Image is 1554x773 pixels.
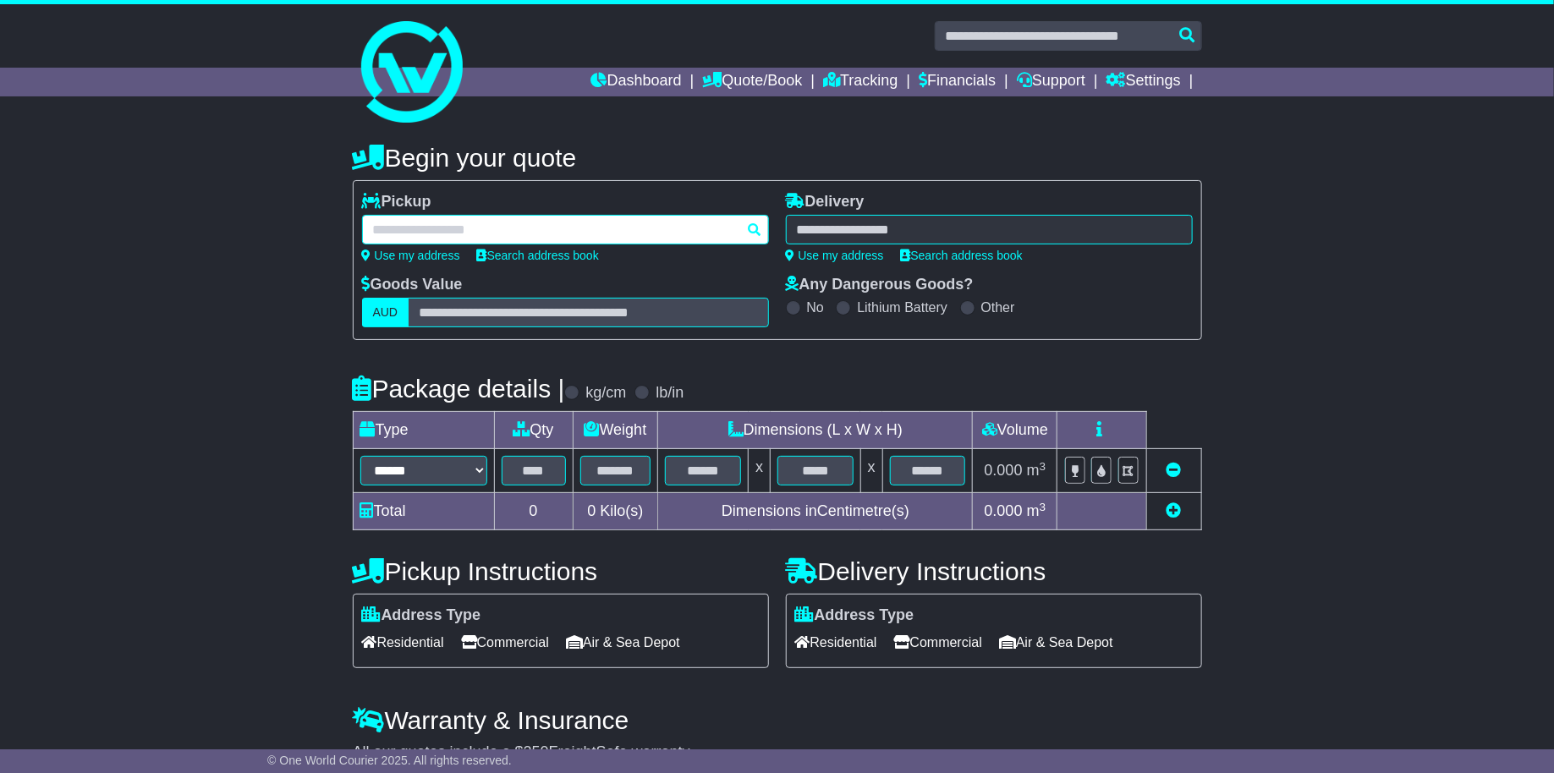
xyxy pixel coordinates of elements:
typeahead: Please provide city [362,215,769,244]
label: Delivery [786,193,865,211]
td: Volume [973,412,1057,449]
span: 0.000 [985,502,1023,519]
a: Settings [1106,68,1181,96]
span: m [1027,502,1046,519]
a: Search address book [901,249,1023,262]
td: Kilo(s) [573,493,658,530]
a: Tracking [823,68,898,96]
a: Use my address [362,249,460,262]
span: Commercial [894,629,982,655]
sup: 3 [1040,501,1046,513]
td: Qty [494,412,573,449]
label: Pickup [362,193,431,211]
a: Quote/Book [702,68,802,96]
label: Address Type [362,606,481,625]
label: Other [981,299,1015,315]
span: Air & Sea Depot [999,629,1113,655]
label: Any Dangerous Goods? [786,276,974,294]
h4: Package details | [353,375,565,403]
a: Support [1017,68,1085,96]
span: 0.000 [985,462,1023,479]
td: x [860,449,882,493]
label: lb/in [656,384,684,403]
span: Air & Sea Depot [566,629,680,655]
sup: 3 [1040,460,1046,473]
td: Dimensions (L x W x H) [658,412,973,449]
span: Commercial [461,629,549,655]
span: 250 [524,743,549,760]
a: Remove this item [1167,462,1182,479]
td: Dimensions in Centimetre(s) [658,493,973,530]
span: m [1027,462,1046,479]
a: Add new item [1167,502,1182,519]
td: x [749,449,771,493]
span: Residential [795,629,877,655]
span: © One World Courier 2025. All rights reserved. [267,754,512,767]
h4: Delivery Instructions [786,557,1202,585]
td: Total [353,493,494,530]
span: Residential [362,629,444,655]
label: AUD [362,298,409,327]
a: Use my address [786,249,884,262]
td: 0 [494,493,573,530]
span: 0 [587,502,596,519]
label: Lithium Battery [857,299,947,315]
a: Search address book [477,249,599,262]
h4: Pickup Instructions [353,557,769,585]
td: Weight [573,412,658,449]
label: kg/cm [585,384,626,403]
a: Dashboard [591,68,682,96]
h4: Warranty & Insurance [353,706,1202,734]
h4: Begin your quote [353,144,1202,172]
td: Type [353,412,494,449]
label: Goods Value [362,276,463,294]
label: No [807,299,824,315]
a: Financials [919,68,996,96]
label: Address Type [795,606,914,625]
div: All our quotes include a $ FreightSafe warranty. [353,743,1202,762]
